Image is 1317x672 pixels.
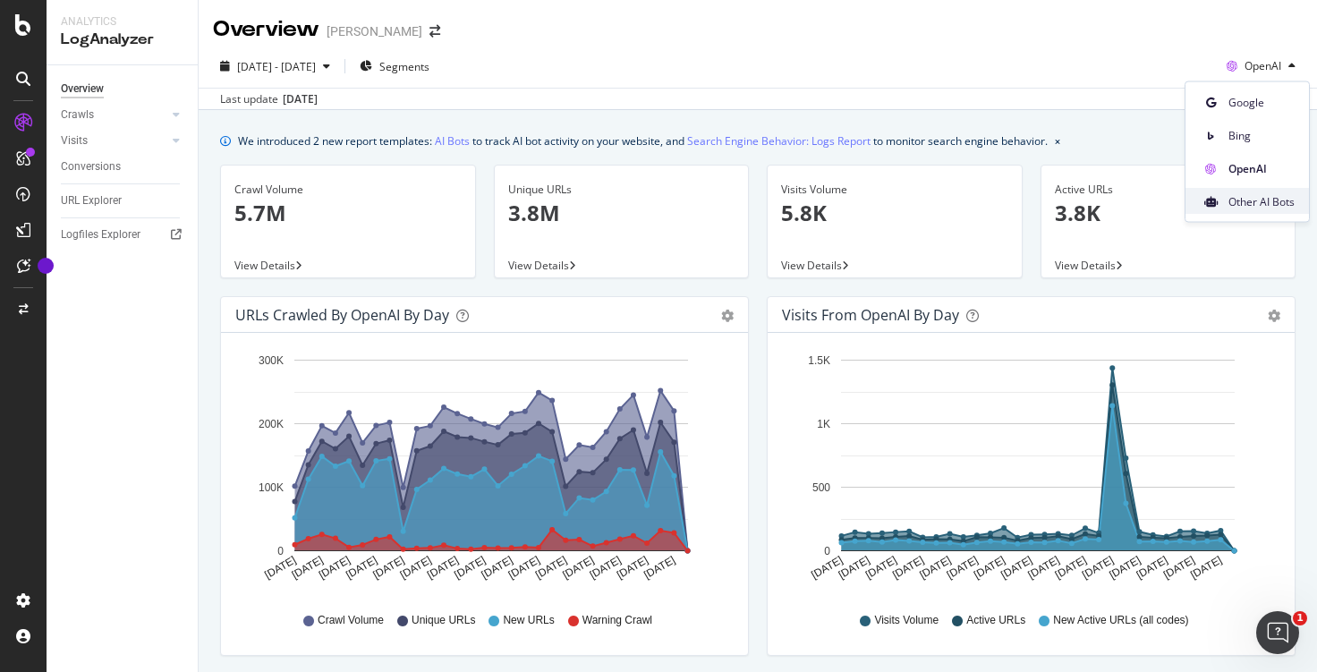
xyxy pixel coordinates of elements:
svg: A chart. [782,347,1274,596]
text: [DATE] [863,554,899,582]
a: Overview [61,80,185,98]
div: arrow-right-arrow-left [429,25,440,38]
text: [DATE] [1188,554,1224,582]
text: [DATE] [998,554,1034,582]
span: OpenAI [1245,58,1281,73]
text: [DATE] [290,554,326,582]
div: Visits Volume [781,182,1008,198]
text: [DATE] [917,554,953,582]
span: Unique URLs [412,613,475,628]
span: Crawl Volume [318,613,384,628]
span: Warning Crawl [582,613,652,628]
text: 200K [259,418,284,430]
text: 500 [812,481,830,494]
text: [DATE] [1161,554,1197,582]
span: View Details [508,258,569,273]
a: URL Explorer [61,191,185,210]
span: [DATE] - [DATE] [237,59,316,74]
div: Visits from OpenAI by day [782,306,959,324]
p: 5.8K [781,198,1008,228]
text: [DATE] [1053,554,1089,582]
text: [DATE] [1026,554,1062,582]
text: 300K [259,354,284,367]
span: OpenAI [1228,160,1295,176]
span: Segments [379,59,429,74]
p: 3.8M [508,198,735,228]
button: OpenAI [1219,52,1303,81]
text: [DATE] [262,554,298,582]
div: Tooltip anchor [38,258,54,274]
svg: A chart. [235,347,727,596]
div: URLs Crawled by OpenAI by day [235,306,449,324]
p: 3.8K [1055,198,1282,228]
span: Visits Volume [874,613,939,628]
a: AI Bots [435,132,470,150]
text: 1.5K [808,354,830,367]
span: Other AI Bots [1228,193,1295,209]
div: gear [721,310,734,322]
span: New Active URLs (all codes) [1053,613,1188,628]
div: Crawls [61,106,94,124]
div: We introduced 2 new report templates: to track AI bot activity on your website, and to monitor se... [238,132,1048,150]
div: [DATE] [283,91,318,107]
button: close banner [1050,128,1065,154]
div: Logfiles Explorer [61,225,140,244]
text: 0 [277,545,284,557]
text: [DATE] [560,554,596,582]
text: [DATE] [945,554,981,582]
div: Overview [61,80,104,98]
text: 1K [817,418,830,430]
text: [DATE] [533,554,569,582]
text: [DATE] [317,554,353,582]
div: Conversions [61,157,121,176]
div: Unique URLs [508,182,735,198]
text: [DATE] [890,554,926,582]
div: info banner [220,132,1296,150]
span: Google [1228,94,1295,110]
div: Crawl Volume [234,182,462,198]
span: View Details [234,258,295,273]
a: Crawls [61,106,167,124]
div: Active URLs [1055,182,1282,198]
span: 1 [1293,611,1307,625]
text: [DATE] [642,554,677,582]
text: [DATE] [1134,554,1170,582]
text: [DATE] [837,554,872,582]
text: [DATE] [370,554,406,582]
text: [DATE] [425,554,461,582]
span: New URLs [503,613,554,628]
text: 100K [259,481,284,494]
a: Conversions [61,157,185,176]
text: [DATE] [452,554,488,582]
text: [DATE] [972,554,1007,582]
button: [DATE] - [DATE] [213,52,337,81]
a: Search Engine Behavior: Logs Report [687,132,871,150]
a: Logfiles Explorer [61,225,185,244]
text: [DATE] [615,554,650,582]
iframe: Intercom live chat [1256,611,1299,654]
div: [PERSON_NAME] [327,22,422,40]
p: 5.7M [234,198,462,228]
text: [DATE] [344,554,379,582]
div: Last update [220,91,318,107]
text: [DATE] [1080,554,1116,582]
span: Active URLs [966,613,1025,628]
div: Overview [213,14,319,45]
text: [DATE] [809,554,845,582]
div: Analytics [61,14,183,30]
button: Segments [353,52,437,81]
text: [DATE] [1107,554,1143,582]
a: Visits [61,132,167,150]
span: Bing [1228,127,1295,143]
div: Visits [61,132,88,150]
text: [DATE] [398,554,434,582]
span: View Details [781,258,842,273]
span: View Details [1055,258,1116,273]
text: [DATE] [480,554,515,582]
div: gear [1268,310,1280,322]
div: URL Explorer [61,191,122,210]
div: LogAnalyzer [61,30,183,50]
text: [DATE] [588,554,624,582]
